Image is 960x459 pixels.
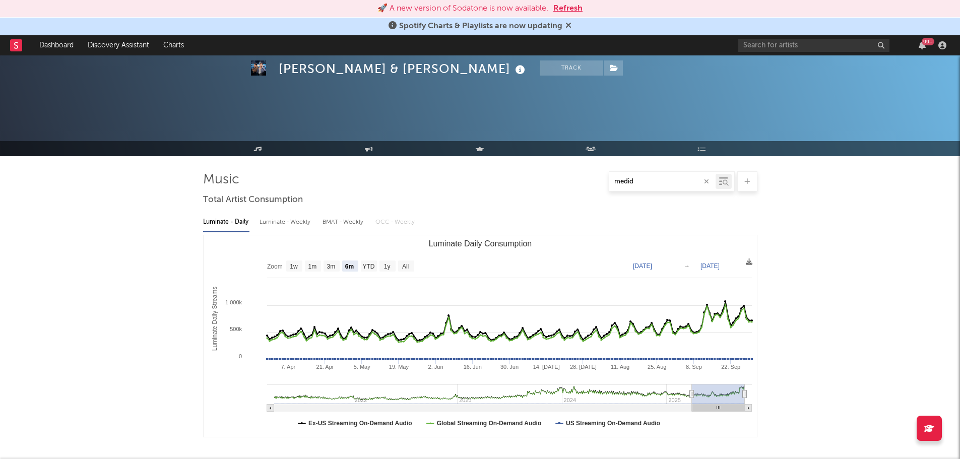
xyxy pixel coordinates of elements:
[230,326,242,332] text: 500k
[565,22,571,30] span: Dismiss
[345,263,353,270] text: 6m
[919,41,926,49] button: 99+
[238,353,241,359] text: 0
[436,420,541,427] text: Global Streaming On-Demand Audio
[533,364,559,370] text: 14. [DATE]
[353,364,370,370] text: 5. May
[721,364,740,370] text: 22. Sep
[500,364,518,370] text: 30. Jun
[327,263,335,270] text: 3m
[389,364,409,370] text: 19. May
[686,364,702,370] text: 8. Sep
[399,22,562,30] span: Spotify Charts & Playlists are now updating
[540,60,603,76] button: Track
[81,35,156,55] a: Discovery Assistant
[203,194,303,206] span: Total Artist Consumption
[402,263,408,270] text: All
[204,235,757,437] svg: Luminate Daily Consumption
[156,35,191,55] a: Charts
[633,263,652,270] text: [DATE]
[323,214,365,231] div: BMAT - Weekly
[362,263,374,270] text: YTD
[290,263,298,270] text: 1w
[463,364,481,370] text: 16. Jun
[267,263,283,270] text: Zoom
[225,299,242,305] text: 1 000k
[566,420,660,427] text: US Streaming On-Demand Audio
[648,364,666,370] text: 25. Aug
[609,178,716,186] input: Search by song name or URL
[281,364,295,370] text: 7. Apr
[922,38,934,45] div: 99 +
[308,420,412,427] text: Ex-US Streaming On-Demand Audio
[553,3,583,15] button: Refresh
[684,263,690,270] text: →
[308,263,316,270] text: 1m
[203,214,249,231] div: Luminate - Daily
[211,287,218,351] text: Luminate Daily Streams
[260,214,312,231] div: Luminate - Weekly
[610,364,629,370] text: 11. Aug
[32,35,81,55] a: Dashboard
[316,364,334,370] text: 21. Apr
[279,60,528,77] div: [PERSON_NAME] & [PERSON_NAME]
[377,3,548,15] div: 🚀 A new version of Sodatone is now available.
[569,364,596,370] text: 28. [DATE]
[738,39,889,52] input: Search for artists
[700,263,720,270] text: [DATE]
[428,239,532,248] text: Luminate Daily Consumption
[383,263,390,270] text: 1y
[428,364,443,370] text: 2. Jun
